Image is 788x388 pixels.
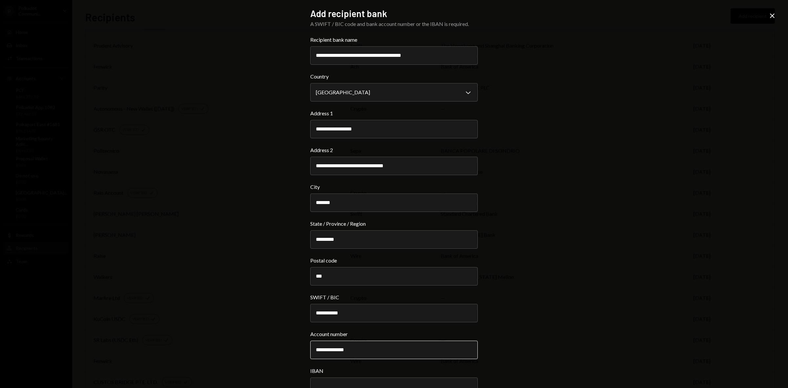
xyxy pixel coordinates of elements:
label: SWIFT / BIC [310,293,478,301]
button: Country [310,83,478,102]
div: A SWIFT / BIC code and bank account number or the IBAN is required. [310,20,478,28]
label: Account number [310,330,478,338]
label: Address 2 [310,146,478,154]
label: IBAN [310,367,478,375]
h2: Add recipient bank [310,7,478,20]
label: Address 1 [310,109,478,117]
label: City [310,183,478,191]
label: Country [310,73,478,80]
label: Recipient bank name [310,36,478,44]
label: Postal code [310,257,478,264]
label: State / Province / Region [310,220,478,228]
